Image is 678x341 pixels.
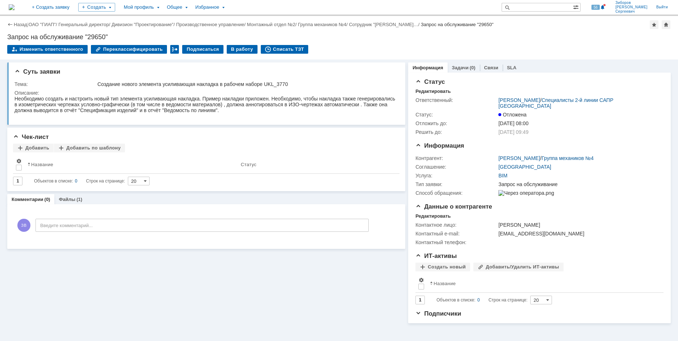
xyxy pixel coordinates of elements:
[34,177,125,185] i: Строк на странице:
[247,22,296,27] a: Монтажный отдел №2
[498,112,527,118] span: Отложена
[76,197,82,202] div: (1)
[427,274,658,293] th: Название
[498,181,660,187] div: Запрос на обслуживание
[14,68,60,75] span: Суть заявки
[25,155,238,174] th: Название
[14,90,396,96] div: Описание:
[415,222,497,228] div: Контактное лицо:
[415,203,492,210] span: Данные о контрагенте
[498,97,613,109] a: Специалисты 2-й линии САПР [GEOGRAPHIC_DATA]
[97,81,394,87] div: Создание нового элемента усиливающая накладка в рабочем наборе UKL_3770
[498,190,554,196] img: Через оператора.png
[247,22,298,27] div: /
[498,155,540,161] a: [PERSON_NAME]
[14,81,96,87] div: Тема:
[413,65,443,70] a: Информация
[436,297,475,303] span: Объектов в списке:
[176,22,244,27] a: Производственное управление
[29,22,59,27] div: /
[541,155,594,161] a: Группа механиков №4
[415,129,497,135] div: Решить до:
[507,65,516,70] a: SLA
[17,219,30,232] span: ЗВ
[650,20,658,29] div: Добавить в избранное
[436,296,527,304] i: Строк на странице:
[415,181,497,187] div: Тип заявки:
[349,22,421,27] div: /
[415,142,464,149] span: Информация
[498,173,507,178] a: BIM
[615,5,648,9] span: [PERSON_NAME]
[16,158,22,164] span: Настройки
[176,22,247,27] div: /
[615,1,648,5] span: Зиборов
[498,222,660,228] div: [PERSON_NAME]
[298,22,346,27] a: Группа механиков №4
[34,178,73,184] span: Объектов в списке:
[415,173,497,178] div: Услуга:
[591,5,600,10] span: 56
[112,22,173,27] a: Дивизион "Проектирование"
[415,252,457,259] span: ИТ-активы
[418,277,424,283] span: Настройки
[421,22,494,27] div: Запрос на обслуживание "29650"
[662,20,670,29] div: Сделать домашней страницей
[415,89,451,94] div: Редактировать
[112,22,176,27] div: /
[484,65,498,70] a: Связи
[434,281,456,286] div: Название
[498,231,660,237] div: [EMAIL_ADDRESS][DOMAIN_NAME]
[75,177,78,185] div: 0
[415,78,445,85] span: Статус
[452,65,469,70] a: Задачи
[12,197,43,202] a: Комментарии
[415,239,497,245] div: Контактный телефон:
[415,120,497,126] div: Отложить до:
[615,9,648,14] span: Сергеевич
[498,97,660,109] div: /
[9,4,14,10] img: logo
[415,190,497,196] div: Способ обращения:
[498,97,540,103] a: [PERSON_NAME]
[415,155,497,161] div: Контрагент:
[58,22,109,27] a: Генеральный директор
[27,21,28,27] div: |
[415,97,497,103] div: Ответственный:
[298,22,349,27] div: /
[498,164,551,170] a: [GEOGRAPHIC_DATA]
[238,155,394,174] th: Статус
[170,45,179,54] div: Работа с массовостью
[415,231,497,237] div: Контактный e-mail:
[45,197,50,202] div: (0)
[29,22,56,27] a: ОАО "ГИАП"
[415,213,451,219] div: Редактировать
[415,310,461,317] span: Подписчики
[498,129,528,135] span: [DATE] 09:49
[31,162,53,167] div: Название
[14,22,27,27] a: Назад
[477,296,480,304] div: 0
[415,164,497,170] div: Соглашение:
[58,22,112,27] div: /
[573,3,580,10] span: Расширенный поиск
[415,112,497,118] div: Статус:
[349,22,418,27] a: Сотрудник "[PERSON_NAME]…
[13,133,49,140] span: Чек-лист
[59,197,75,202] a: Файлы
[498,155,594,161] div: /
[9,4,14,10] a: Перейти на домашнюю страницу
[78,3,115,12] div: Создать
[241,162,256,167] div: Статус
[7,33,671,41] div: Запрос на обслуживание "29650"
[498,120,660,126] div: [DATE] 08:00
[470,65,476,70] div: (0)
